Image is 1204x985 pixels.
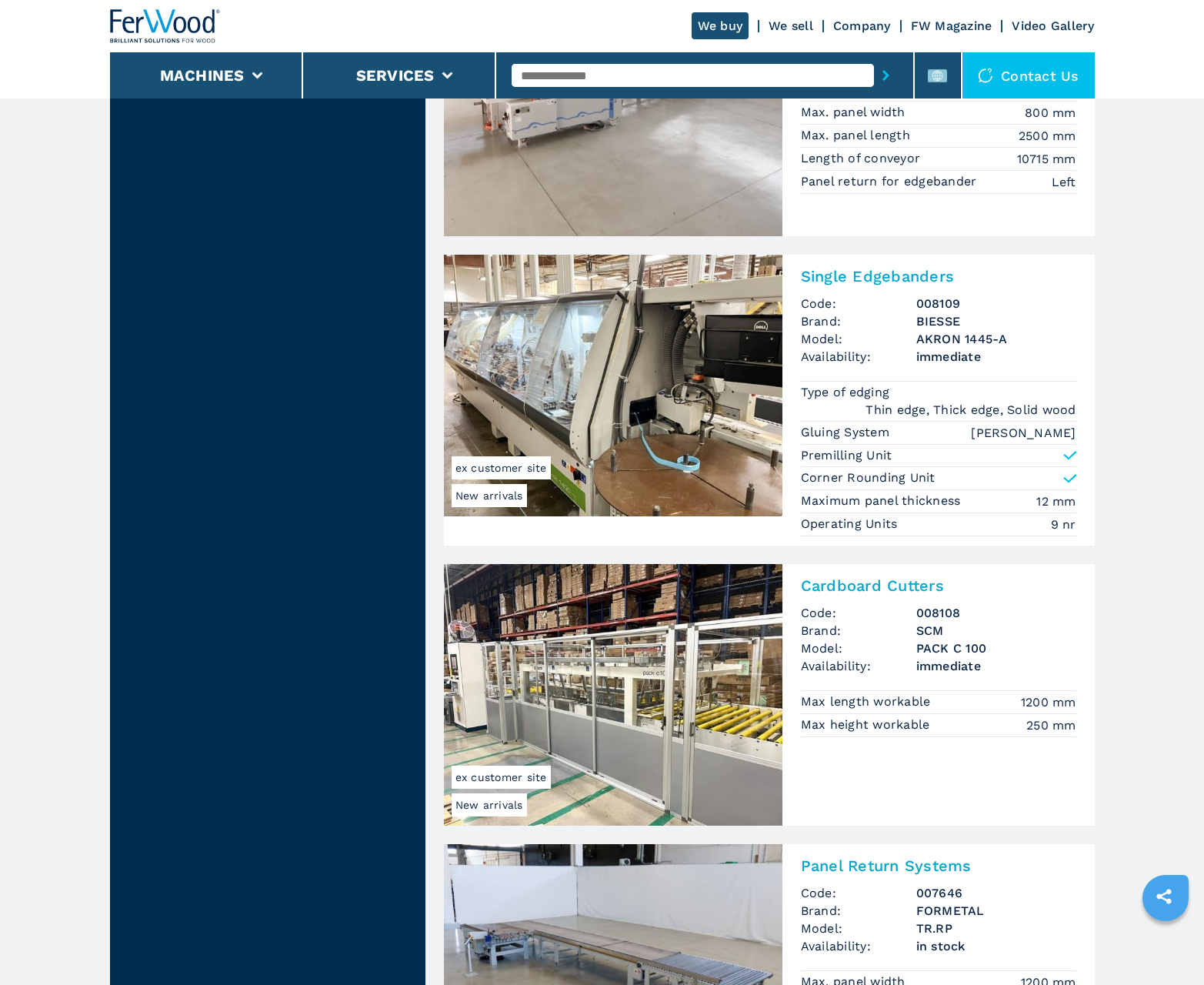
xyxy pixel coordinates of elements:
[1025,104,1076,122] em: 800 mm
[452,456,551,479] span: ex customer site
[911,18,992,33] a: FW Magazine
[874,58,898,93] button: submit-button
[801,639,916,657] span: Model:
[801,127,915,144] p: Max. panel length
[801,884,916,902] span: Code:
[865,401,1076,419] em: Thin edge, Thick edge, Solid wood
[801,295,916,312] span: Code:
[801,604,916,622] span: Code:
[801,330,916,348] span: Model:
[801,920,916,937] span: Model:
[801,622,916,639] span: Brand:
[1019,127,1076,145] em: 2500 mm
[801,447,892,464] p: Premilling Unit
[801,716,934,733] p: Max height workable
[1012,18,1094,33] a: Video Gallery
[356,66,435,85] button: Services
[452,766,551,789] span: ex customer site
[833,18,891,33] a: Company
[1052,173,1076,191] em: Left
[916,639,1076,657] h3: PACK C 100
[916,295,1076,312] h3: 008109
[160,66,245,85] button: Machines
[916,920,1076,937] h3: TR.RP
[1021,693,1076,711] em: 1200 mm
[444,255,1095,546] a: Single Edgebanders BIESSE AKRON 1445-ANew arrivalsex customer siteSingle EdgebandersCode:008109Br...
[801,693,935,710] p: Max length workable
[916,937,1076,955] span: in stock
[801,516,902,533] p: Operating Units
[452,484,527,507] span: New arrivals
[769,18,813,33] a: We sell
[801,150,925,167] p: Length of conveyor
[801,576,1076,595] h2: Cardboard Cutters
[444,564,1095,826] a: Cardboard Cutters SCM PACK C 100New arrivalsex customer siteCardboard CuttersCode:008108Brand:SCM...
[801,104,909,121] p: Max. panel width
[801,384,894,401] p: Type of edging
[801,902,916,920] span: Brand:
[1017,150,1076,168] em: 10715 mm
[444,564,782,826] img: Cardboard Cutters SCM PACK C 100
[916,312,1076,330] h3: BIESSE
[692,12,749,39] a: We buy
[801,657,916,675] span: Availability:
[444,255,782,516] img: Single Edgebanders BIESSE AKRON 1445-A
[801,173,981,190] p: Panel return for edgebander
[801,856,1076,875] h2: Panel Return Systems
[916,884,1076,902] h3: 007646
[1026,716,1076,734] em: 250 mm
[1036,492,1076,510] em: 12 mm
[801,267,1076,285] h2: Single Edgebanders
[801,937,916,955] span: Availability:
[801,469,936,486] p: Corner Rounding Unit
[801,492,965,509] p: Maximum panel thickness
[971,424,1076,442] em: [PERSON_NAME]
[916,604,1076,622] h3: 008108
[452,793,527,816] span: New arrivals
[916,330,1076,348] h3: AKRON 1445-A
[916,902,1076,920] h3: FORMETAL
[916,657,1076,675] span: immediate
[801,424,894,441] p: Gluing System
[801,348,916,366] span: Availability:
[1139,916,1192,973] iframe: Chat
[1051,516,1076,533] em: 9 nr
[978,68,993,83] img: Contact us
[962,52,1095,98] div: Contact us
[916,622,1076,639] h3: SCM
[1145,877,1183,916] a: sharethis
[916,348,1076,366] span: immediate
[801,312,916,330] span: Brand:
[110,9,221,43] img: Ferwood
